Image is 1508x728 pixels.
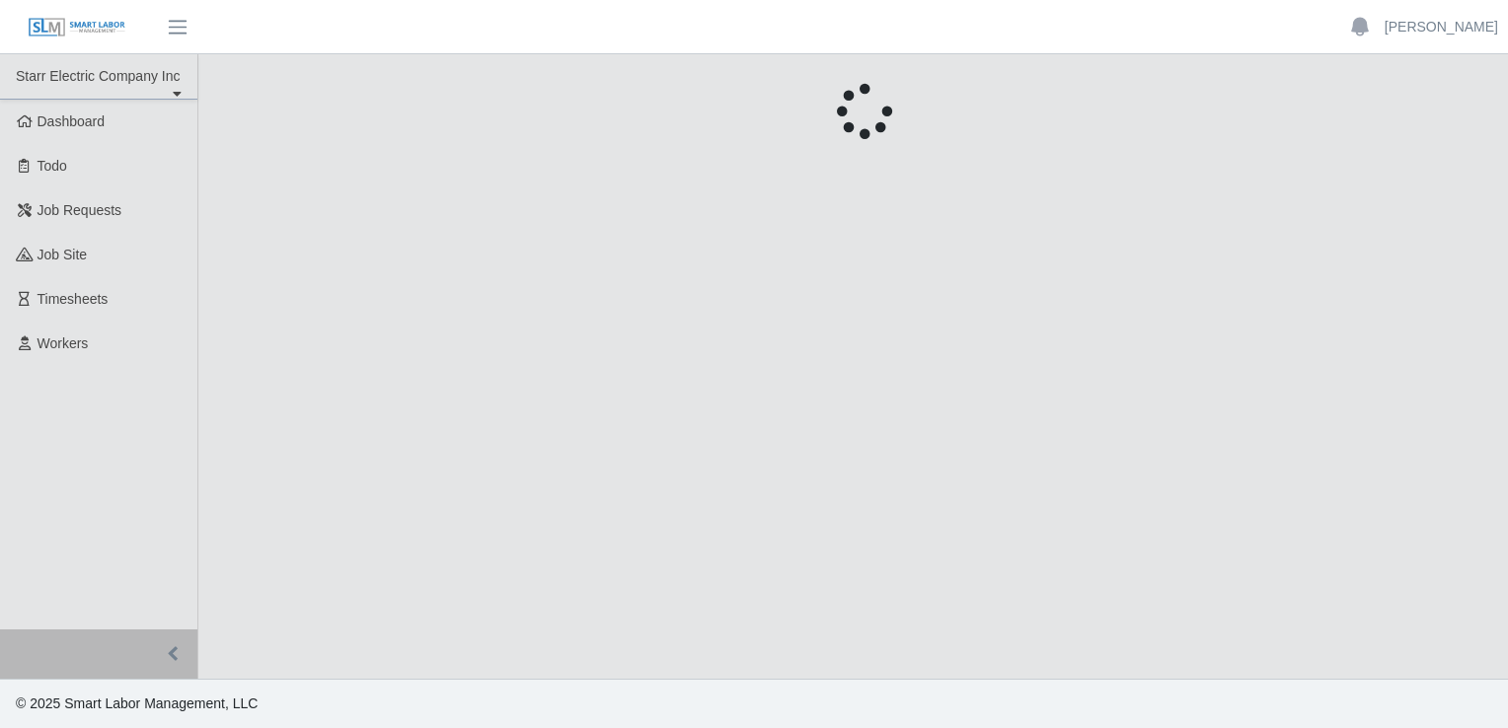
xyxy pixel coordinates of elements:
span: Job Requests [38,202,122,218]
span: © 2025 Smart Labor Management, LLC [16,695,258,711]
span: Dashboard [38,113,106,129]
span: job site [38,247,88,262]
img: SLM Logo [28,17,126,38]
a: [PERSON_NAME] [1385,17,1498,37]
span: Timesheets [38,291,109,307]
span: Todo [38,158,67,174]
span: Workers [38,335,89,351]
